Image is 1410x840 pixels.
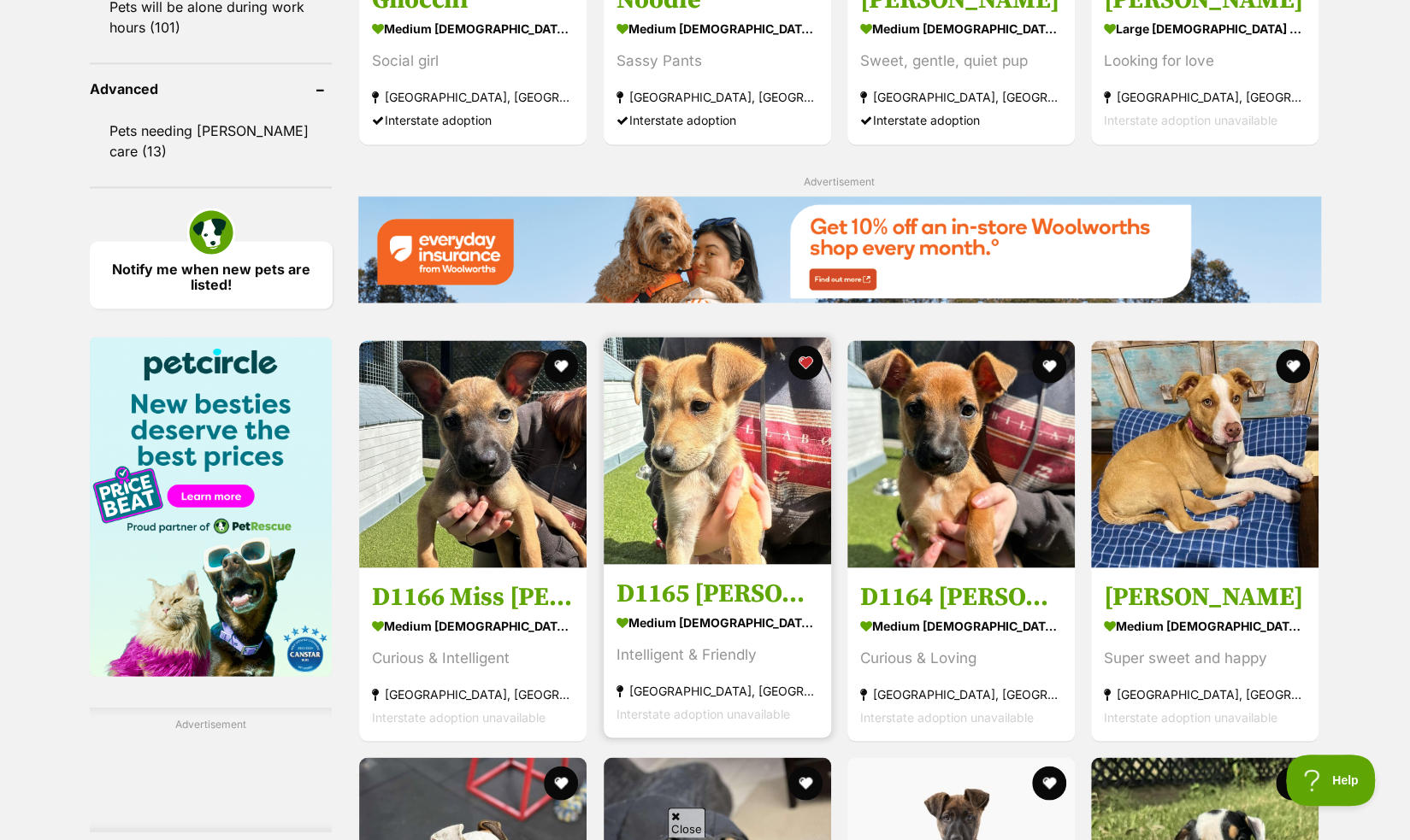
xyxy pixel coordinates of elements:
div: Sweet, gentle, quiet pup [860,50,1062,73]
h3: [PERSON_NAME] [1104,580,1306,613]
header: Advanced [90,81,333,97]
strong: large [DEMOGRAPHIC_DATA] Dog [1104,16,1306,41]
span: Interstate adoption unavailable [617,706,790,720]
button: favourite [788,766,823,800]
h3: D1166 Miss [PERSON_NAME] [372,580,574,613]
span: Interstate adoption unavailable [860,709,1034,724]
button: favourite [788,345,823,379]
div: Interstate adoption [860,109,1062,132]
h3: D1165 [PERSON_NAME] [617,577,818,609]
strong: medium [DEMOGRAPHIC_DATA] Dog [617,609,818,634]
img: Stacey - Australian Kelpie Dog [1091,340,1319,567]
a: D1166 Miss [PERSON_NAME] medium [DEMOGRAPHIC_DATA] Dog Curious & Intelligent [GEOGRAPHIC_DATA], [... [359,567,587,741]
span: Interstate adoption unavailable [1104,113,1277,127]
div: Advertisement [90,707,333,831]
button: favourite [1277,766,1311,800]
div: Intelligent & Friendly [617,643,818,666]
img: D1166 Miss Hilda - Mixed breed Dog [359,340,587,567]
div: Curious & Loving [860,646,1062,669]
div: Looking for love [1104,50,1306,73]
strong: [GEOGRAPHIC_DATA], [GEOGRAPHIC_DATA] [617,678,818,702]
div: Interstate adoption [617,109,818,132]
img: Pet Circle promo banner [90,337,333,676]
strong: [GEOGRAPHIC_DATA], [GEOGRAPHIC_DATA] [617,85,818,109]
span: Interstate adoption unavailable [1104,709,1277,724]
div: Interstate adoption [372,109,574,132]
div: Super sweet and happy [1104,646,1306,669]
img: D1165 Wilson - Mixed breed Dog [604,337,831,564]
strong: [GEOGRAPHIC_DATA], [GEOGRAPHIC_DATA] [1104,85,1306,109]
strong: [GEOGRAPHIC_DATA], [GEOGRAPHIC_DATA] [860,85,1062,109]
strong: medium [DEMOGRAPHIC_DATA] Dog [372,613,574,637]
a: D1164 [PERSON_NAME] medium [DEMOGRAPHIC_DATA] Dog Curious & Loving [GEOGRAPHIC_DATA], [GEOGRAPHIC... [847,567,1075,741]
a: Everyday Insurance promotional banner [357,196,1320,306]
strong: [GEOGRAPHIC_DATA], [GEOGRAPHIC_DATA] [1104,682,1306,705]
button: favourite [1277,349,1311,383]
button: favourite [1032,349,1066,383]
a: D1165 [PERSON_NAME] medium [DEMOGRAPHIC_DATA] Dog Intelligent & Friendly [GEOGRAPHIC_DATA], [GEOG... [604,564,831,737]
button: favourite [1032,766,1066,800]
strong: medium [DEMOGRAPHIC_DATA] Dog [1104,613,1306,637]
a: Notify me when new pets are listed! [90,241,333,308]
strong: medium [DEMOGRAPHIC_DATA] Dog [617,16,818,41]
button: favourite [545,349,579,383]
strong: [GEOGRAPHIC_DATA], [GEOGRAPHIC_DATA] [860,682,1062,705]
div: Social girl [372,50,574,73]
iframe: Help Scout Beacon - Open [1286,755,1376,806]
strong: [GEOGRAPHIC_DATA], [GEOGRAPHIC_DATA] [372,85,574,109]
img: D1164 Dorey - Mixed breed Dog [847,340,1075,567]
span: Advertisement [804,175,875,188]
span: Interstate adoption unavailable [372,709,546,724]
a: Pets needing [PERSON_NAME] care (13) [90,113,333,169]
div: Sassy Pants [617,50,818,73]
strong: medium [DEMOGRAPHIC_DATA] Dog [372,16,574,41]
strong: medium [DEMOGRAPHIC_DATA] Dog [860,16,1062,41]
h3: D1164 [PERSON_NAME] [860,580,1062,613]
span: Close [668,808,705,837]
a: [PERSON_NAME] medium [DEMOGRAPHIC_DATA] Dog Super sweet and happy [GEOGRAPHIC_DATA], [GEOGRAPHIC_... [1091,567,1319,741]
img: Everyday Insurance promotional banner [357,196,1320,303]
div: Curious & Intelligent [372,646,574,669]
strong: [GEOGRAPHIC_DATA], [GEOGRAPHIC_DATA] [372,682,574,705]
strong: medium [DEMOGRAPHIC_DATA] Dog [860,613,1062,637]
button: favourite [545,766,579,800]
